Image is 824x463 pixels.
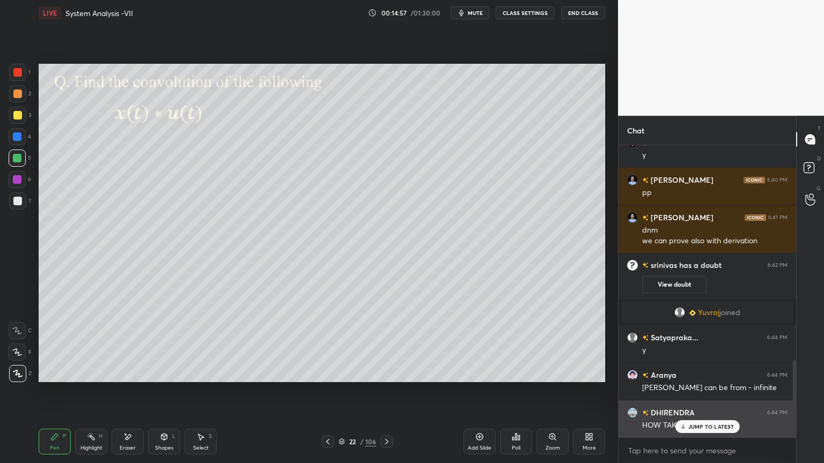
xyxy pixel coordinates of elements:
[768,214,788,221] div: 6:41 PM
[767,177,788,183] div: 6:40 PM
[468,445,491,451] div: Add Slide
[63,434,66,439] div: P
[496,6,555,19] button: CLASS SETTINGS
[561,6,605,19] button: End Class
[209,434,212,439] div: S
[9,365,32,382] div: Z
[9,150,31,167] div: 5
[9,85,31,102] div: 2
[642,420,788,431] div: HOW TAKE TAU LIMIT
[818,124,821,132] p: T
[688,423,734,430] p: JUMP TO LATEST
[649,260,677,270] h6: srinivas
[649,369,676,380] h6: Aranya
[627,175,638,185] img: bb1e332887524d04986e85b64645dbd7.jpg
[642,236,788,247] div: we can prove also with derivation
[642,372,649,378] img: no-rating-badge.077c3623.svg
[65,8,133,18] h4: System Analysis -VII
[677,260,722,270] span: has a doubt
[583,445,596,451] div: More
[172,434,175,439] div: L
[649,174,713,185] h6: [PERSON_NAME]
[9,128,31,145] div: 4
[674,307,685,318] img: default.png
[642,150,788,161] div: y
[627,370,638,380] img: 21088506_8754CCD0-97B0-4E8F-B2F1-69B7A7E29020.png
[627,332,638,343] img: default.png
[642,215,649,221] img: no-rating-badge.077c3623.svg
[767,372,788,378] div: 6:44 PM
[642,383,788,393] div: [PERSON_NAME] can be from - infinite
[719,308,740,317] span: joined
[642,276,707,293] button: View doubt
[39,6,61,19] div: LIVE
[619,145,796,437] div: grid
[642,188,788,198] div: pp
[649,332,698,343] h6: Satyapraka...
[9,322,32,339] div: C
[9,343,32,361] div: X
[120,445,136,451] div: Eraser
[360,438,363,445] div: /
[50,445,60,451] div: Pen
[767,334,788,341] div: 6:44 PM
[9,192,31,210] div: 7
[80,445,102,451] div: Highlight
[642,225,788,236] div: dnm
[816,184,821,192] p: G
[642,335,649,341] img: no-rating-badge.077c3623.svg
[99,434,102,439] div: H
[468,9,483,17] span: mute
[619,116,653,145] p: Chat
[698,308,719,317] span: Yuvraj
[9,64,31,81] div: 1
[649,407,695,418] h6: DHIRENDRA
[193,445,209,451] div: Select
[155,445,173,451] div: Shapes
[451,6,489,19] button: mute
[642,260,649,270] img: no-rating-badge.077c3623.svg
[512,445,520,451] div: Poll
[745,214,766,221] img: iconic-dark.1390631f.png
[768,262,788,268] div: 6:42 PM
[649,212,713,223] h6: [PERSON_NAME]
[9,107,31,124] div: 3
[642,410,649,416] img: no-rating-badge.077c3623.svg
[642,177,649,183] img: no-rating-badge.077c3623.svg
[627,212,638,223] img: bb1e332887524d04986e85b64645dbd7.jpg
[744,177,765,183] img: iconic-dark.1390631f.png
[817,154,821,162] p: D
[347,438,358,445] div: 22
[9,171,31,188] div: 6
[767,409,788,416] div: 6:44 PM
[642,345,788,356] div: y
[689,310,696,316] img: Learner_Badge_beginner_1_8b307cf2a0.svg
[627,407,638,418] img: 3
[546,445,560,451] div: Zoom
[365,437,376,446] div: 106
